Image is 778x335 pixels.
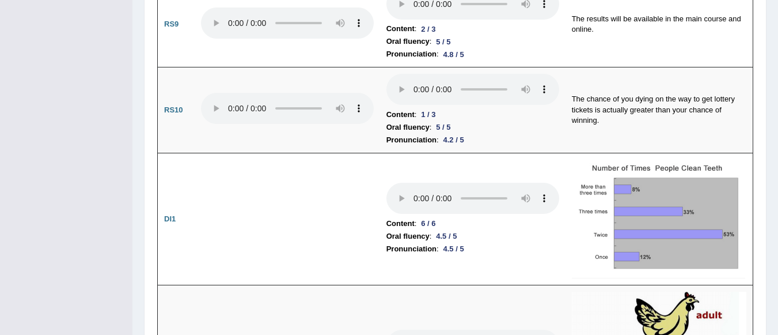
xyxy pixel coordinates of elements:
[386,230,430,243] b: Oral fluency
[386,48,559,61] li: :
[431,36,455,48] div: 5 / 5
[164,106,183,114] b: RS10
[431,230,461,242] div: 4.5 / 5
[386,121,559,134] li: :
[566,67,753,153] td: The chance of you dying on the way to get lottery tickets is actually greater than your chance of...
[386,134,437,146] b: Pronunciation
[386,35,430,48] b: Oral fluency
[386,48,437,61] b: Pronunciation
[164,214,176,223] b: DI1
[416,23,440,35] div: 2 / 3
[431,121,455,133] div: 5 / 5
[386,108,559,121] li: :
[386,22,415,35] b: Content
[439,134,469,146] div: 4.2 / 5
[386,230,559,243] li: :
[386,243,559,255] li: :
[386,134,559,146] li: :
[386,108,415,121] b: Content
[439,243,469,255] div: 4.5 / 5
[386,217,559,230] li: :
[386,35,559,48] li: :
[386,217,415,230] b: Content
[386,22,559,35] li: :
[164,20,179,28] b: RS9
[416,217,440,229] div: 6 / 6
[386,243,437,255] b: Pronunciation
[416,108,440,121] div: 1 / 3
[439,48,469,61] div: 4.8 / 5
[386,121,430,134] b: Oral fluency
